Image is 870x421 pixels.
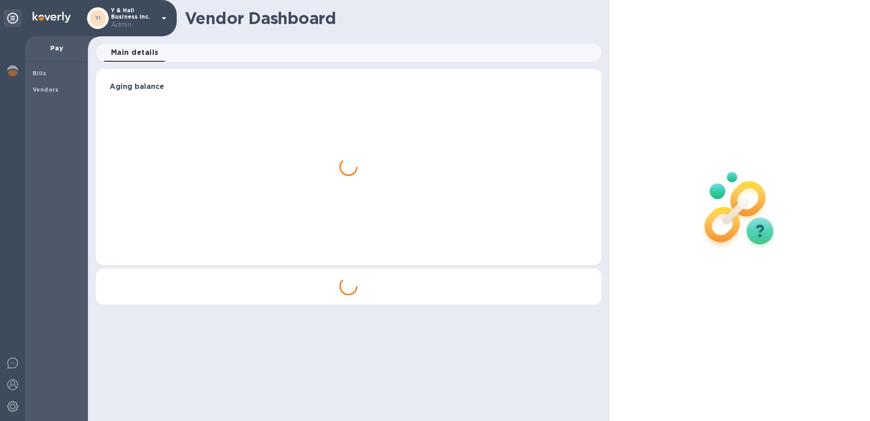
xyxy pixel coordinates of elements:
p: Pay [33,44,81,53]
h1: Vendor Dashboard [185,9,595,28]
span: Main details [111,46,159,59]
b: YI [95,15,101,21]
p: Y & Hall Business Inc. [111,7,156,29]
b: Bills [33,70,46,77]
div: Unpin categories [4,9,22,27]
b: Vendors [33,86,59,93]
img: Logo [33,12,71,23]
p: Admin [111,20,156,29]
h3: Aging balance [110,83,588,91]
